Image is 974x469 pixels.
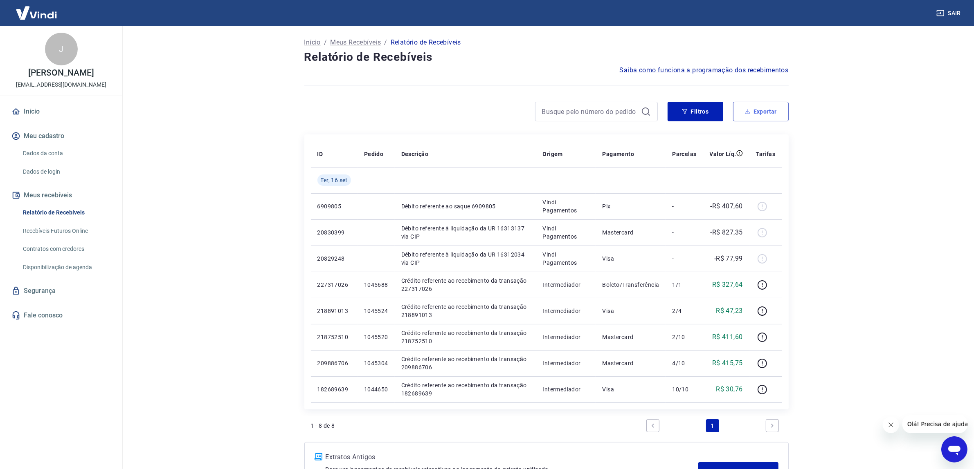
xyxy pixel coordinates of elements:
[714,254,743,264] p: -R$ 77,99
[311,422,335,430] p: 1 - 8 de 8
[20,145,112,162] a: Dados da conta
[304,38,321,47] a: Início
[364,281,388,289] p: 1045688
[16,80,106,89] p: [EMAIL_ADDRESS][DOMAIN_NAME]
[672,150,696,158] p: Parcelas
[766,419,779,432] a: Next page
[304,49,789,65] h4: Relatório de Recebíveis
[668,102,723,121] button: Filtros
[401,303,530,319] p: Crédito referente ao recebimento da transação 218891013
[672,385,696,393] p: 10/10
[646,419,659,432] a: Previous page
[5,6,69,12] span: Olá! Precisa de ajuda?
[711,201,743,211] p: -R$ 407,60
[10,186,112,204] button: Meus recebíveis
[543,385,589,393] p: Intermediador
[543,333,589,341] p: Intermediador
[45,33,78,65] div: J
[543,281,589,289] p: Intermediador
[317,202,351,210] p: 6909805
[672,307,696,315] p: 2/4
[602,307,659,315] p: Visa
[543,359,589,367] p: Intermediador
[317,150,323,158] p: ID
[543,198,589,214] p: Vindi Pagamentos
[315,453,322,460] img: ícone
[28,69,94,77] p: [PERSON_NAME]
[401,224,530,241] p: Débito referente à liquidação da UR 16313137 via CIP
[10,282,112,300] a: Segurança
[710,150,736,158] p: Valor Líq.
[602,228,659,237] p: Mastercard
[10,103,112,121] a: Início
[672,202,696,210] p: -
[756,150,776,158] p: Tarifas
[317,228,351,237] p: 20830399
[883,417,899,433] iframe: Fechar mensagem
[543,224,589,241] p: Vindi Pagamentos
[716,306,742,316] p: R$ 47,23
[330,38,381,47] a: Meus Recebíveis
[543,250,589,267] p: Vindi Pagamentos
[321,176,348,184] span: Ter, 16 set
[543,150,563,158] p: Origem
[401,381,530,398] p: Crédito referente ao recebimento da transação 182689639
[317,333,351,341] p: 218752510
[643,416,782,435] ul: Pagination
[10,0,63,25] img: Vindi
[364,150,383,158] p: Pedido
[602,255,659,263] p: Visa
[317,255,351,263] p: 20829248
[10,127,112,145] button: Meu cadastro
[712,332,743,342] p: R$ 411,60
[602,359,659,367] p: Mastercard
[711,228,743,237] p: -R$ 827,35
[317,307,351,315] p: 218891013
[317,359,351,367] p: 209886706
[733,102,789,121] button: Exportar
[712,358,743,368] p: R$ 415,75
[401,277,530,293] p: Crédito referente ao recebimento da transação 227317026
[401,329,530,345] p: Crédito referente ao recebimento da transação 218752510
[20,259,112,276] a: Disponibilização de agenda
[602,150,634,158] p: Pagamento
[401,250,530,267] p: Débito referente à liquidação da UR 16312034 via CIP
[602,385,659,393] p: Visa
[602,202,659,210] p: Pix
[401,355,530,371] p: Crédito referente ao recebimento da transação 209886706
[935,6,964,21] button: Sair
[706,419,719,432] a: Page 1 is your current page
[401,150,429,158] p: Descrição
[672,255,696,263] p: -
[941,436,967,462] iframe: Botão para abrir a janela de mensagens
[20,204,112,221] a: Relatório de Recebíveis
[364,385,388,393] p: 1044650
[364,333,388,341] p: 1045520
[542,105,638,118] input: Busque pelo número do pedido
[384,38,387,47] p: /
[602,333,659,341] p: Mastercard
[672,359,696,367] p: 4/10
[543,307,589,315] p: Intermediador
[391,38,461,47] p: Relatório de Recebíveis
[326,452,699,462] p: Extratos Antigos
[364,307,388,315] p: 1045524
[324,38,327,47] p: /
[20,163,112,180] a: Dados de login
[401,202,530,210] p: Débito referente ao saque 6909805
[902,415,967,433] iframe: Mensagem da empresa
[317,385,351,393] p: 182689639
[672,228,696,237] p: -
[672,333,696,341] p: 2/10
[716,384,742,394] p: R$ 30,76
[672,281,696,289] p: 1/1
[317,281,351,289] p: 227317026
[602,281,659,289] p: Boleto/Transferência
[364,359,388,367] p: 1045304
[620,65,789,75] a: Saiba como funciona a programação dos recebimentos
[20,241,112,257] a: Contratos com credores
[20,223,112,239] a: Recebíveis Futuros Online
